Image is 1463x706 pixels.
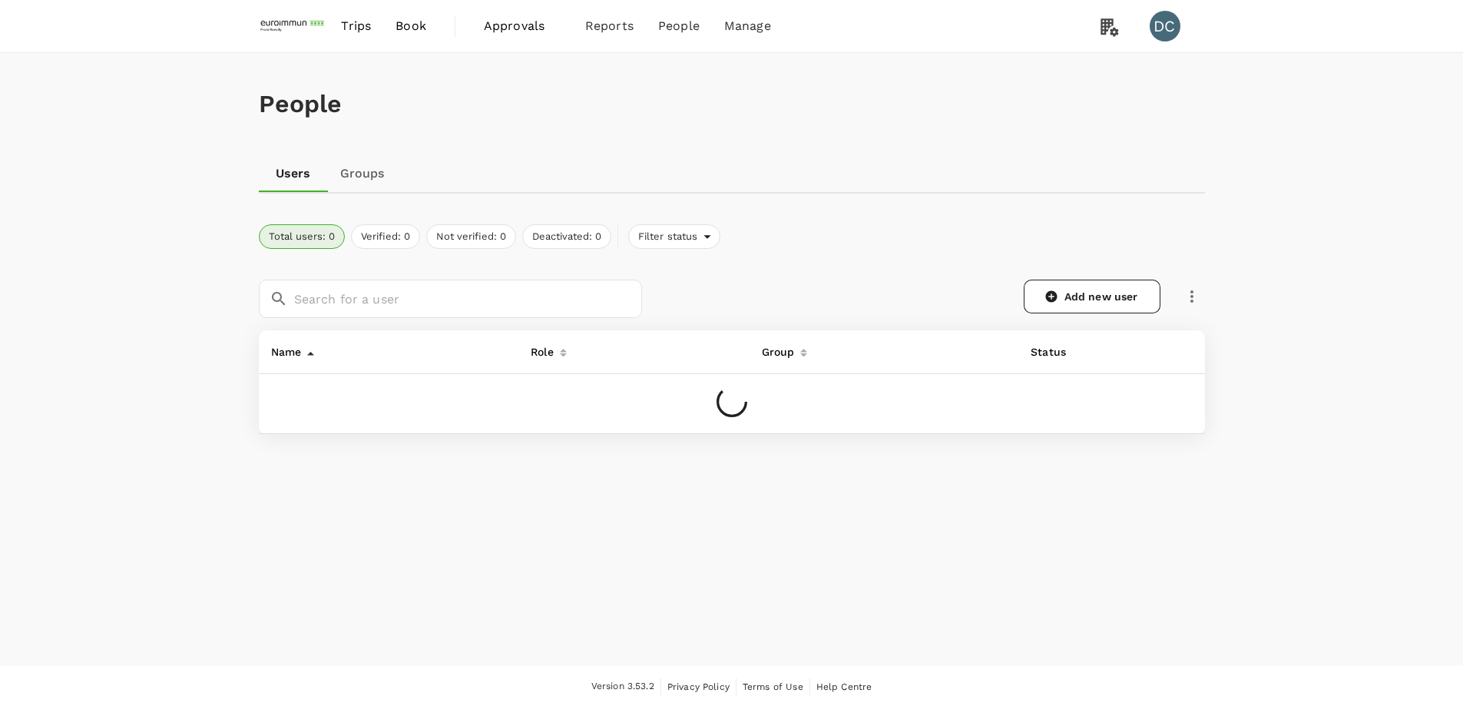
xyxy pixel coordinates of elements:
a: Users [259,155,328,192]
span: Reports [585,17,634,35]
a: Privacy Policy [667,678,730,695]
th: Status [1018,330,1110,374]
img: EUROIMMUN (South East Asia) Pte. Ltd. [259,9,329,43]
span: Book [396,17,426,35]
div: Group [756,336,795,361]
span: Terms of Use [743,681,803,692]
span: Manage [724,17,771,35]
div: Role [525,336,554,361]
button: Total users: 0 [259,224,345,249]
h1: People [259,90,1205,118]
div: Name [265,336,302,361]
a: Terms of Use [743,678,803,695]
span: Trips [341,17,371,35]
span: People [658,17,700,35]
span: Filter status [629,230,704,244]
a: Add new user [1024,280,1160,313]
a: Help Centre [816,678,872,695]
a: Groups [328,155,397,192]
span: Approvals [484,17,561,35]
button: Deactivated: 0 [522,224,611,249]
div: DC [1150,11,1180,41]
div: Filter status [628,224,721,249]
span: Privacy Policy [667,681,730,692]
button: Verified: 0 [351,224,420,249]
span: Help Centre [816,681,872,692]
button: Not verified: 0 [426,224,516,249]
input: Search for a user [294,280,642,318]
span: Version 3.53.2 [591,679,654,694]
